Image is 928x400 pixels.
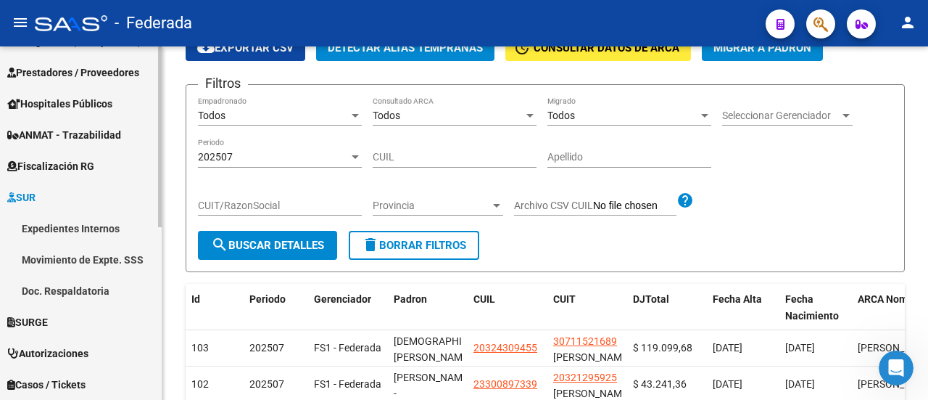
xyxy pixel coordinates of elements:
[211,239,324,252] span: Buscar Detalles
[314,293,371,305] span: Gerenciador
[633,293,669,305] span: DJTotal
[328,41,483,54] span: Detectar Altas Tempranas
[191,342,209,354] span: 103
[198,151,233,163] span: 202507
[186,34,305,61] button: Exportar CSV
[244,284,308,332] datatable-header-cell: Periodo
[373,110,400,121] span: Todos
[249,293,286,305] span: Periodo
[473,342,537,354] span: 20324309455
[779,284,852,332] datatable-header-cell: Fecha Nacimiento
[314,342,381,354] span: FS1 - Federada
[7,314,48,330] span: SURGE
[191,378,209,390] span: 102
[473,293,495,305] span: CUIL
[249,342,284,354] span: 202507
[505,34,691,61] button: Consultar datos de ARCA
[316,34,494,61] button: Detectar Altas Tempranas
[7,158,94,174] span: Fiscalización RG
[373,200,490,212] span: Provincia
[362,239,466,252] span: Borrar Filtros
[713,342,742,354] span: [DATE]
[713,41,811,54] span: Migrar a Padron
[553,293,576,305] span: CUIT
[547,110,575,121] span: Todos
[249,378,284,390] span: 202507
[211,236,228,253] mat-icon: search
[534,41,679,54] span: Consultar datos de ARCA
[198,231,337,260] button: Buscar Detalles
[676,192,694,209] mat-icon: help
[198,73,248,94] h3: Filtros
[362,236,379,253] mat-icon: delete
[468,284,547,332] datatable-header-cell: CUIL
[879,351,913,385] iframe: Intercom live chat
[633,340,701,356] div: $ 119.099,68
[394,335,500,380] span: [DEMOGRAPHIC_DATA] [PERSON_NAME] -
[785,342,815,354] span: [DATE]
[899,14,916,31] mat-icon: person
[7,377,86,393] span: Casos / Tickets
[713,378,742,390] span: [DATE]
[553,372,617,383] span: 20321295925
[197,38,215,56] mat-icon: cloud_download
[785,293,839,322] span: Fecha Nacimiento
[186,284,244,332] datatable-header-cell: Id
[7,96,112,112] span: Hospitales Públicos
[197,41,294,54] span: Exportar CSV
[707,284,779,332] datatable-header-cell: Fecha Alta
[198,110,225,121] span: Todos
[553,335,617,347] span: 30711521689
[785,378,815,390] span: [DATE]
[553,370,621,400] div: [PERSON_NAME]
[308,284,388,332] datatable-header-cell: Gerenciador
[702,34,823,61] button: Migrar a Padron
[722,110,840,122] span: Seleccionar Gerenciador
[553,333,621,364] div: [PERSON_NAME] Y [PERSON_NAME]
[7,346,88,362] span: Autorizaciones
[314,378,381,390] span: FS1 - Federada
[713,293,762,305] span: Fecha Alta
[394,293,427,305] span: Padron
[627,284,707,332] datatable-header-cell: DJTotal
[7,65,139,81] span: Prestadores / Proveedores
[858,293,923,305] span: ARCA Nombre
[7,127,121,143] span: ANMAT - Trazabilidad
[349,231,479,260] button: Borrar Filtros
[473,378,537,390] span: 23300897339
[633,376,701,393] div: $ 43.241,36
[115,7,192,39] span: - Federada
[513,39,531,57] mat-icon: update
[12,14,29,31] mat-icon: menu
[394,372,471,400] span: [PERSON_NAME] -
[7,189,36,205] span: SUR
[514,200,593,211] span: Archivo CSV CUIL
[593,200,676,213] input: Archivo CSV CUIL
[547,284,627,332] datatable-header-cell: CUIT
[388,284,468,332] datatable-header-cell: Padron
[191,293,200,305] span: Id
